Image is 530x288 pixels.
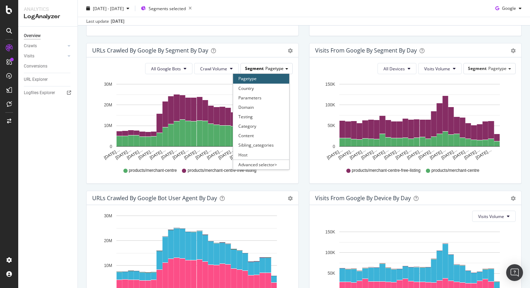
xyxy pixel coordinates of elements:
[92,80,293,161] svg: A chart.
[352,168,421,174] span: products/merchant-centre-free-listing
[24,89,55,97] div: Logfiles Explorer
[24,52,66,60] a: Visits
[233,84,289,93] div: Country
[24,89,73,97] a: Logfiles Explorer
[233,112,289,121] div: Testing
[506,264,523,281] div: Open Intercom Messenger
[424,66,450,72] span: Visits Volume
[233,160,289,169] div: Advanced selector >
[92,47,208,54] div: URLs Crawled by Google By Segment By Day
[328,271,335,276] text: 50K
[315,195,411,202] div: Visits From Google By Device By Day
[383,66,405,72] span: All Devices
[24,76,48,83] div: URL Explorer
[151,66,181,72] span: All Google Bots
[104,124,112,128] text: 10M
[24,6,72,13] div: Analytics
[24,42,37,50] div: Crawls
[418,63,462,74] button: Visits Volume
[288,48,293,53] div: gear
[93,5,124,11] span: [DATE] - [DATE]
[325,103,335,107] text: 100K
[129,168,177,174] span: products/merchant-centre
[432,168,480,174] span: products/merchant-centre
[472,211,516,222] button: Visits Volume
[200,66,227,72] span: Crawl Volume
[288,196,293,201] div: gear
[233,121,289,131] div: Category
[378,63,416,74] button: All Devices
[24,76,73,83] a: URL Explorer
[468,65,487,71] span: Segment
[233,74,289,83] div: Pagetype
[24,13,72,21] div: LogAnalyzer
[104,238,112,243] text: 20M
[325,82,335,87] text: 150K
[328,124,335,128] text: 50K
[92,195,217,202] div: URLs Crawled by Google bot User Agent By Day
[104,103,112,107] text: 20M
[110,144,112,149] text: 0
[325,230,335,234] text: 150K
[24,32,73,40] a: Overview
[233,140,289,150] div: Sibling_categories
[233,93,289,103] div: Parameters
[138,3,195,14] button: Segments selected
[194,63,239,74] button: Crawl Volume
[104,213,112,218] text: 30M
[24,63,73,70] a: Conversions
[265,65,284,71] span: Pagetype
[83,3,132,14] button: [DATE] - [DATE]
[492,3,524,14] button: Google
[86,18,124,24] div: Last update
[24,42,66,50] a: Crawls
[233,131,289,140] div: Content
[111,18,124,24] div: [DATE]
[245,65,264,71] span: Segment
[149,5,186,11] span: Segments selected
[24,63,47,70] div: Conversions
[488,65,507,71] span: Pagetype
[511,196,516,201] div: gear
[502,5,516,11] span: Google
[145,63,192,74] button: All Google Bots
[315,80,516,161] svg: A chart.
[511,48,516,53] div: gear
[104,82,112,87] text: 30M
[478,213,504,219] span: Visits Volume
[24,52,34,60] div: Visits
[233,103,289,112] div: Domain
[333,144,335,149] text: 0
[24,32,41,40] div: Overview
[188,168,256,174] span: products/merchant-centre-free-listing
[233,150,289,160] div: Host
[104,263,112,268] text: 10M
[315,47,417,54] div: Visits from Google By Segment By Day
[325,250,335,255] text: 100K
